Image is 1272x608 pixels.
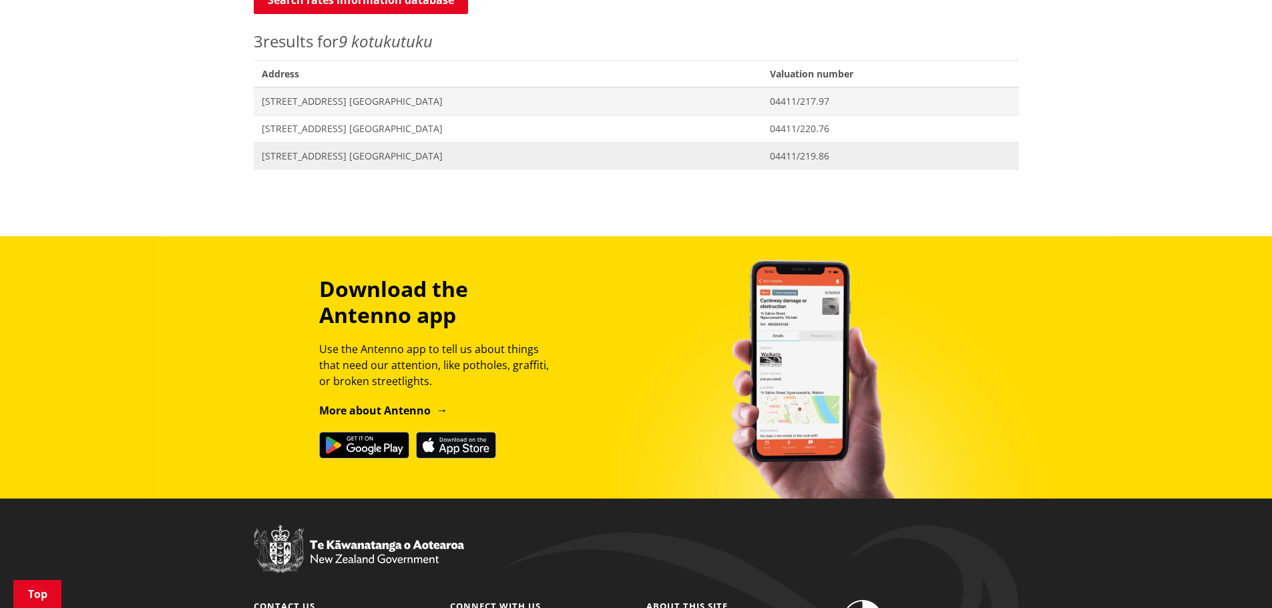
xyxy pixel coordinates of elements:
[13,580,61,608] a: Top
[1211,552,1259,600] iframe: Messenger Launcher
[254,29,1019,53] p: results for
[254,30,263,52] span: 3
[762,60,1019,87] span: Valuation number
[262,122,754,135] span: [STREET_ADDRESS] [GEOGRAPHIC_DATA]
[262,149,754,163] span: [STREET_ADDRESS] [GEOGRAPHIC_DATA]
[262,95,754,108] span: [STREET_ADDRESS] [GEOGRAPHIC_DATA]
[254,142,1019,170] a: [STREET_ADDRESS] [GEOGRAPHIC_DATA] 04411/219.86
[770,122,1011,135] span: 04411/220.76
[254,87,1019,115] a: [STREET_ADDRESS] [GEOGRAPHIC_DATA] 04411/217.97
[770,95,1011,108] span: 04411/217.97
[254,60,762,87] span: Address
[319,432,409,459] img: Get it on Google Play
[319,276,561,328] h3: Download the Antenno app
[416,432,496,459] img: Download on the App Store
[254,525,464,573] img: New Zealand Government
[770,149,1011,163] span: 04411/219.86
[254,555,464,567] a: New Zealand Government
[319,341,561,389] p: Use the Antenno app to tell us about things that need our attention, like potholes, graffiti, or ...
[339,30,433,52] em: 9 kotukutuku
[319,403,448,418] a: More about Antenno
[254,115,1019,142] a: [STREET_ADDRESS] [GEOGRAPHIC_DATA] 04411/220.76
